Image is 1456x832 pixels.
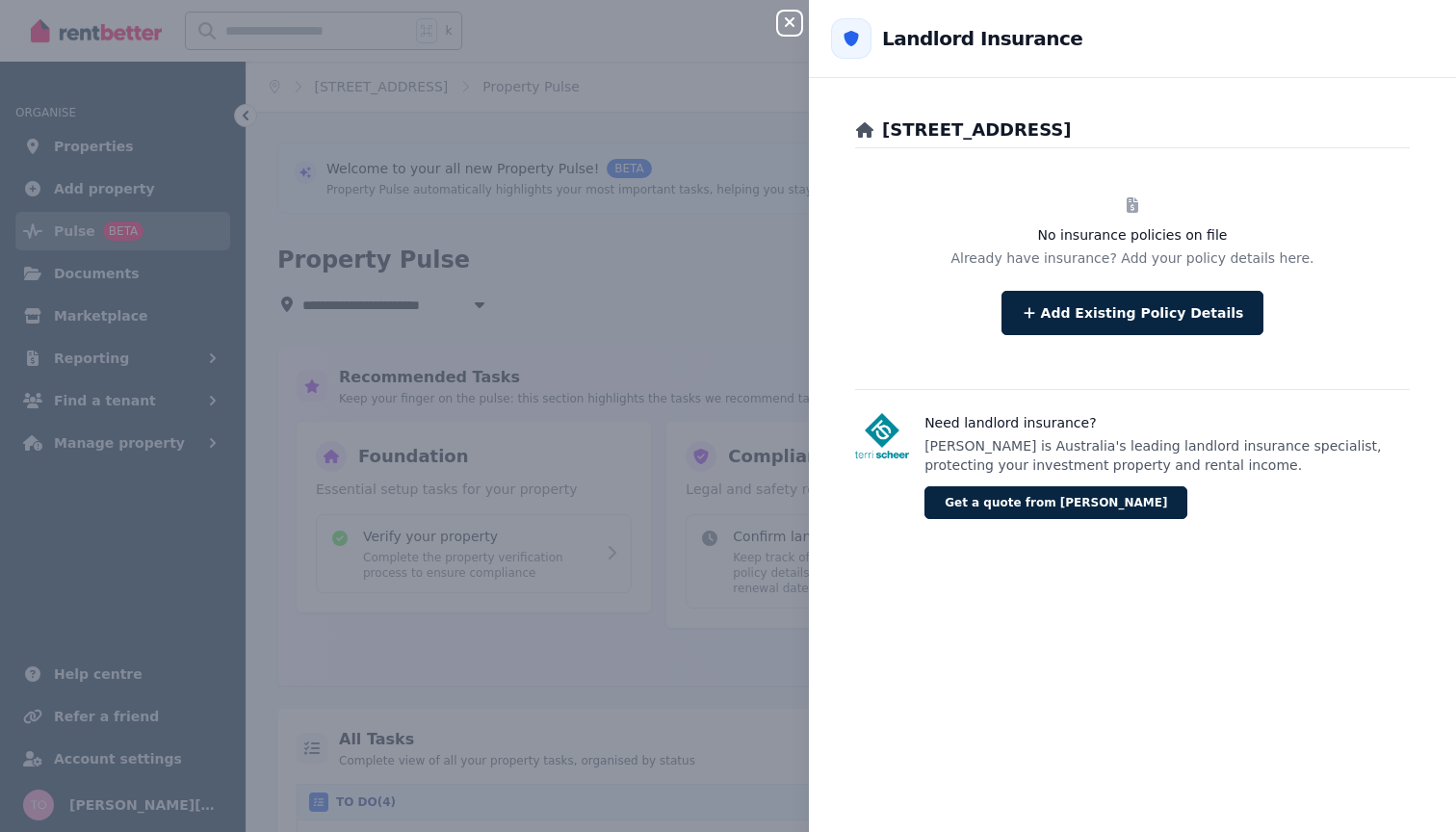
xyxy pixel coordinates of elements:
h3: Need landlord insurance? [924,413,1410,432]
p: Already have insurance? Add your policy details here. [855,248,1410,268]
h3: No insurance policies on file [855,225,1410,245]
button: Add Existing Policy Details [1001,291,1264,335]
h2: Landlord Insurance [882,25,1082,52]
img: Terri Scheer [855,413,909,459]
h2: [STREET_ADDRESS] [882,117,1072,143]
p: [PERSON_NAME] is Australia's leading landlord insurance specialist, protecting your investment pr... [924,436,1410,475]
button: Get a quote from [PERSON_NAME] [924,486,1187,519]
